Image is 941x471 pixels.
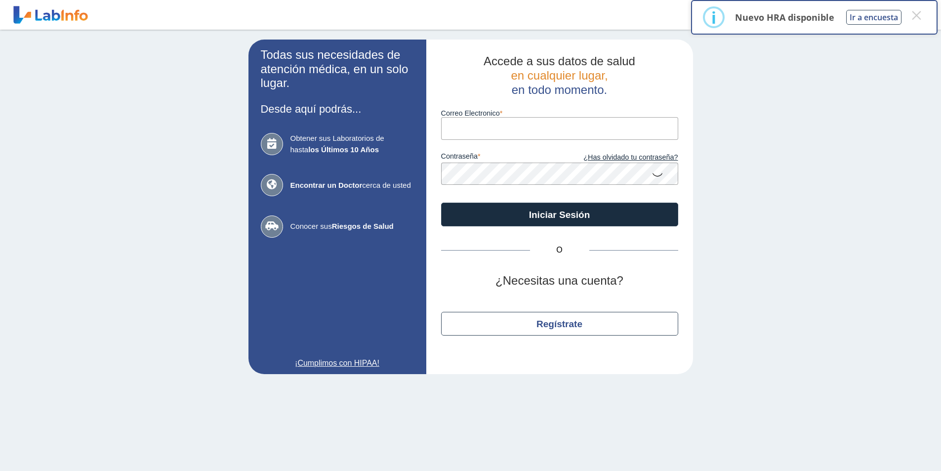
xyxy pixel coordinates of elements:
span: cerca de usted [290,180,414,191]
span: en cualquier lugar, [511,69,608,82]
div: i [711,8,716,26]
h2: Todas sus necesidades de atención médica, en un solo lugar. [261,48,414,90]
span: Conocer sus [290,221,414,232]
span: Accede a sus datos de salud [484,54,635,68]
label: contraseña [441,152,560,163]
p: Nuevo HRA disponible [735,11,834,23]
h3: Desde aquí podrás... [261,103,414,115]
button: Close this dialog [907,6,925,24]
span: en todo momento. [512,83,607,96]
a: ¡Cumplimos con HIPAA! [261,357,414,369]
b: los Últimos 10 Años [308,145,379,154]
b: Encontrar un Doctor [290,181,363,189]
button: Iniciar Sesión [441,203,678,226]
label: Correo Electronico [441,109,678,117]
a: ¿Has olvidado tu contraseña? [560,152,678,163]
b: Riesgos de Salud [332,222,394,230]
button: Regístrate [441,312,678,336]
span: Obtener sus Laboratorios de hasta [290,133,414,155]
button: Ir a encuesta [846,10,901,25]
h2: ¿Necesitas una cuenta? [441,274,678,288]
span: O [530,244,589,256]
